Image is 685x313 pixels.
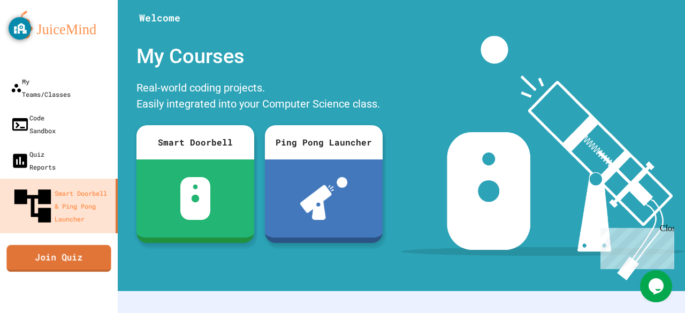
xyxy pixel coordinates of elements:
[6,245,111,271] a: Join Quiz
[300,177,348,220] img: ppl-with-ball.png
[180,177,211,220] img: sdb-white.svg
[4,4,74,68] div: Chat with us now!Close
[11,11,107,39] img: logo-orange.svg
[11,111,56,137] div: Code Sandbox
[131,36,388,77] div: My Courses
[131,77,388,117] div: Real-world coding projects. Easily integrated into your Computer Science class.
[265,125,383,159] div: Ping Pong Launcher
[596,224,674,269] iframe: chat widget
[11,148,56,173] div: Quiz Reports
[9,17,31,40] button: GoGuardian Privacy Information
[11,184,111,228] div: Smart Doorbell & Ping Pong Launcher
[11,75,71,101] div: My Teams/Classes
[401,36,685,280] img: banner-image-my-projects.png
[136,125,254,159] div: Smart Doorbell
[640,270,674,302] iframe: chat widget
